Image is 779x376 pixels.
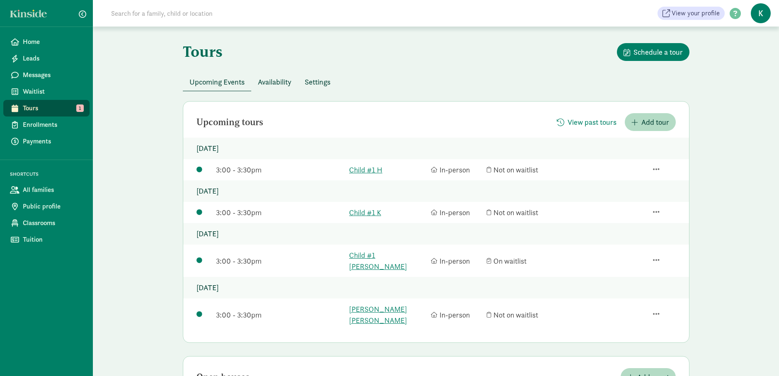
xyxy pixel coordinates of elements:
[431,164,483,175] div: In-person
[487,207,564,218] div: Not on waitlist
[183,223,689,245] p: [DATE]
[23,185,83,195] span: All families
[23,37,83,47] span: Home
[617,43,689,61] button: Schedule a tour
[349,207,427,218] a: Child #1 K
[197,117,263,127] h2: Upcoming tours
[487,255,564,267] div: On waitlist
[3,67,90,83] a: Messages
[625,113,676,131] button: Add tour
[751,3,771,23] span: K
[487,164,564,175] div: Not on waitlist
[487,309,564,320] div: Not on waitlist
[216,309,345,320] div: 3:00 - 3:30pm
[3,182,90,198] a: All families
[258,76,291,87] span: Availability
[633,46,683,58] span: Schedule a tour
[189,76,245,87] span: Upcoming Events
[349,303,427,326] a: [PERSON_NAME] [PERSON_NAME]
[216,207,345,218] div: 3:00 - 3:30pm
[251,73,298,91] button: Availability
[658,7,725,20] a: View your profile
[349,250,427,272] a: Child #1 [PERSON_NAME]
[3,50,90,67] a: Leads
[216,255,345,267] div: 3:00 - 3:30pm
[3,116,90,133] a: Enrollments
[550,118,623,127] a: View past tours
[3,34,90,50] a: Home
[23,70,83,80] span: Messages
[23,87,83,97] span: Waitlist
[216,164,345,175] div: 3:00 - 3:30pm
[431,255,483,267] div: In-person
[76,104,84,112] span: 1
[672,8,720,18] span: View your profile
[3,198,90,215] a: Public profile
[183,73,251,91] button: Upcoming Events
[305,76,330,87] span: Settings
[3,83,90,100] a: Waitlist
[431,309,483,320] div: In-person
[183,180,689,202] p: [DATE]
[3,100,90,116] a: Tours 1
[183,277,689,298] p: [DATE]
[23,53,83,63] span: Leads
[23,235,83,245] span: Tuition
[23,201,83,211] span: Public profile
[23,120,83,130] span: Enrollments
[3,215,90,231] a: Classrooms
[106,5,339,22] input: Search for a family, child or location
[23,103,83,113] span: Tours
[431,207,483,218] div: In-person
[349,164,427,175] a: Child #1 H
[23,136,83,146] span: Payments
[568,116,616,128] span: View past tours
[3,231,90,248] a: Tuition
[183,138,689,159] p: [DATE]
[738,336,779,376] iframe: Chat Widget
[3,133,90,150] a: Payments
[23,218,83,228] span: Classrooms
[641,116,669,128] span: Add tour
[183,43,223,60] h1: Tours
[550,113,623,131] button: View past tours
[298,73,337,91] button: Settings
